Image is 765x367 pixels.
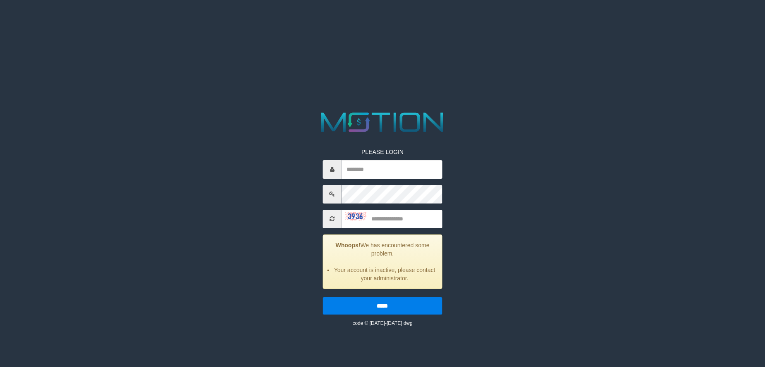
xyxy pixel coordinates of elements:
[323,234,442,289] div: We has encountered some problem.
[346,212,366,220] img: captcha
[336,242,361,249] strong: Whoops!
[334,266,435,282] li: Your account is inactive, please contact your administrator.
[352,320,412,326] small: code © [DATE]-[DATE] dwg
[316,109,449,135] img: MOTION_logo.png
[323,148,442,156] p: PLEASE LOGIN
